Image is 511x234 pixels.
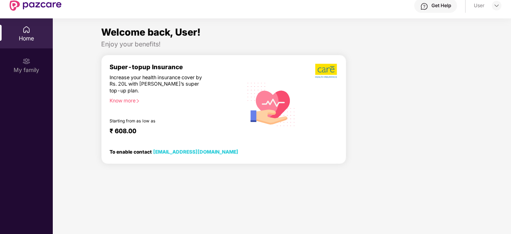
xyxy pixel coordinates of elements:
[420,2,428,10] img: svg+xml;base64,PHN2ZyBpZD0iSGVscC0zMngzMiIgeG1sbnM9Imh0dHA6Ly93d3cudzMub3JnLzIwMDAvc3ZnIiB3aWR0aD...
[101,40,463,48] div: Enjoy your benefits!
[243,75,300,133] img: svg+xml;base64,PHN2ZyB4bWxucz0iaHR0cDovL3d3dy53My5vcmcvMjAwMC9zdmciIHhtbG5zOnhsaW5rPSJodHRwOi8vd3...
[22,26,30,34] img: svg+xml;base64,PHN2ZyBpZD0iSG9tZSIgeG1sbnM9Imh0dHA6Ly93d3cudzMub3JnLzIwMDAvc3ZnIiB3aWR0aD0iMjAiIG...
[110,118,209,124] div: Starting from as low as
[493,2,500,9] img: svg+xml;base64,PHN2ZyBpZD0iRHJvcGRvd24tMzJ4MzIiIHhtbG5zPSJodHRwOi8vd3d3LnczLm9yZy8yMDAwL3N2ZyIgd2...
[101,26,201,38] span: Welcome back, User!
[431,2,451,9] div: Get Help
[110,74,208,94] div: Increase your health insurance cover by Rs. 20L with [PERSON_NAME]’s super top-up plan.
[136,99,140,103] span: right
[10,0,62,11] img: New Pazcare Logo
[110,63,243,71] div: Super-topup Insurance
[110,98,238,103] div: Know more
[110,127,235,137] div: ₹ 608.00
[22,57,30,65] img: svg+xml;base64,PHN2ZyB3aWR0aD0iMjAiIGhlaWdodD0iMjAiIHZpZXdCb3g9IjAgMCAyMCAyMCIgZmlsbD0ibm9uZSIgeG...
[110,149,238,154] div: To enable contact
[474,2,485,9] div: User
[153,149,238,155] a: [EMAIL_ADDRESS][DOMAIN_NAME]
[315,63,338,78] img: b5dec4f62d2307b9de63beb79f102df3.png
